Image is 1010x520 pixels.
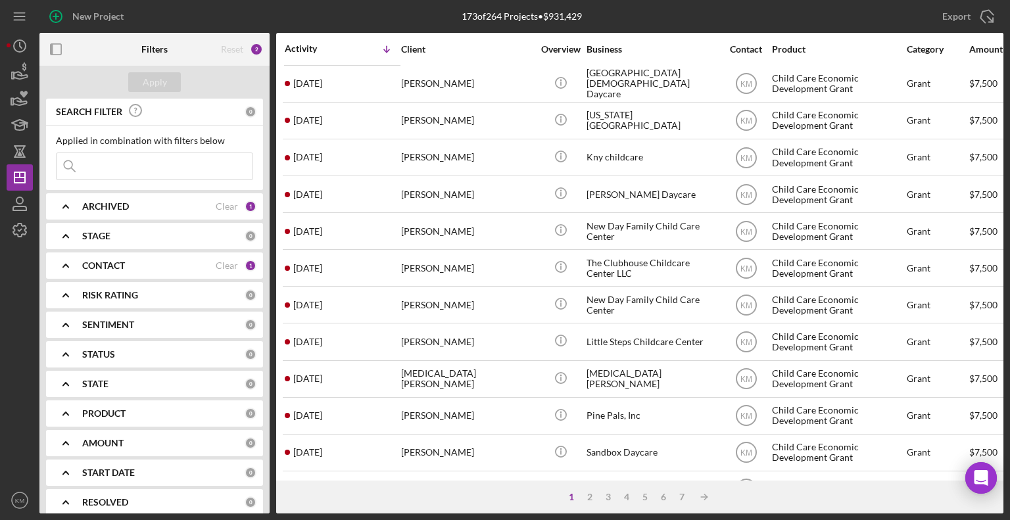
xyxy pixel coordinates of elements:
div: 5 [636,492,654,502]
time: 2025-07-17 02:44 [293,226,322,237]
div: 1 [245,260,256,272]
time: 2025-07-17 02:37 [293,263,322,273]
div: 7 [673,492,691,502]
text: KM [740,227,752,236]
div: [PERSON_NAME] [401,66,533,101]
div: New Project [72,3,124,30]
div: Child Care Economic Development Grant [772,177,903,212]
div: [MEDICAL_DATA][PERSON_NAME] [401,362,533,396]
div: Child Care Economic Development Grant [772,140,903,175]
div: Open Intercom Messenger [965,462,997,494]
div: Category [907,44,968,55]
div: Business [587,44,718,55]
div: Child Care Economic Development Grant [772,324,903,359]
div: 0 [245,230,256,242]
b: SEARCH FILTER [56,106,122,117]
div: 0 [245,378,256,390]
div: Little Steps Childcare Center [587,324,718,359]
div: 1 [562,492,581,502]
div: Contact [721,44,771,55]
div: Grant [907,250,968,285]
time: 2025-07-16 23:18 [293,447,322,458]
div: Child Care Economic Development Grant [772,472,903,507]
div: Grant [907,435,968,470]
b: STATE [82,379,108,389]
div: Child Care Economic Development Grant [772,250,903,285]
b: AMOUNT [82,438,124,448]
div: Grant [907,177,968,212]
div: Grant [907,103,968,138]
button: New Project [39,3,137,30]
div: 1 [245,201,256,212]
div: [PERSON_NAME] [401,103,533,138]
text: KM [740,448,752,458]
time: 2025-07-17 03:58 [293,152,322,162]
div: [GEOGRAPHIC_DATA][DEMOGRAPHIC_DATA] Daycare [587,66,718,101]
text: KM [740,375,752,384]
text: KM [740,264,752,273]
div: 6 [654,492,673,502]
div: Child Care Economic Development Grant [772,214,903,248]
text: KM [740,190,752,199]
time: 2025-07-17 04:29 [293,115,322,126]
div: [PERSON_NAME] [401,324,533,359]
div: Grant [907,214,968,248]
div: 0 [245,496,256,508]
div: Clear [216,201,238,212]
div: Sandbox Daycare [587,435,718,470]
text: KM [740,412,752,421]
div: New Day Family Child Care Center [587,287,718,322]
div: New Day Family Child Care Center [587,214,718,248]
div: [US_STATE][GEOGRAPHIC_DATA] [587,103,718,138]
button: Apply [128,72,181,92]
div: Reset [221,44,243,55]
div: Child Care Economic Development Grant [772,287,903,322]
b: CONTACT [82,260,125,271]
div: Child Care Economic Development Grant [772,398,903,433]
b: STATUS [82,349,115,360]
div: Grant [907,324,968,359]
div: The Clubhouse Childcare Center LLC [587,250,718,285]
div: [MEDICAL_DATA][PERSON_NAME] [587,362,718,396]
div: Export [942,3,971,30]
div: [PERSON_NAME] [401,250,533,285]
div: Overview [536,44,585,55]
div: 0 [245,408,256,419]
text: KM [15,497,24,504]
b: ARCHIVED [82,201,129,212]
time: 2025-07-17 00:05 [293,410,322,421]
b: PRODUCT [82,408,126,419]
b: START DATE [82,467,135,478]
div: 0 [245,467,256,479]
div: 2 [250,43,263,56]
div: Activity [285,43,343,54]
time: 2025-07-17 04:58 [293,78,322,89]
div: Kny childcare [587,140,718,175]
div: Clear [216,260,238,271]
div: Grant [907,287,968,322]
b: SENTIMENT [82,319,134,330]
div: [PERSON_NAME] [401,177,533,212]
div: Grant [907,362,968,396]
div: Product [772,44,903,55]
div: [PERSON_NAME] Daycare [587,177,718,212]
text: KM [740,300,752,310]
div: [PERSON_NAME] [401,398,533,433]
div: 2 [581,492,599,502]
div: Applied in combination with filters below [56,135,253,146]
button: KM [7,487,33,513]
b: RESOLVED [82,497,128,508]
div: 0 [245,289,256,301]
div: [PERSON_NAME] [401,214,533,248]
div: Client [401,44,533,55]
text: KM [740,153,752,162]
div: Grant [907,140,968,175]
div: Bright Future Child Care Center [587,472,718,507]
div: Grant [907,472,968,507]
div: 3 [599,492,617,502]
div: Grant [907,66,968,101]
time: 2025-07-17 01:37 [293,300,322,310]
div: Pine Pals, Inc [587,398,718,433]
div: Child Care Economic Development Grant [772,66,903,101]
div: 0 [245,437,256,449]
